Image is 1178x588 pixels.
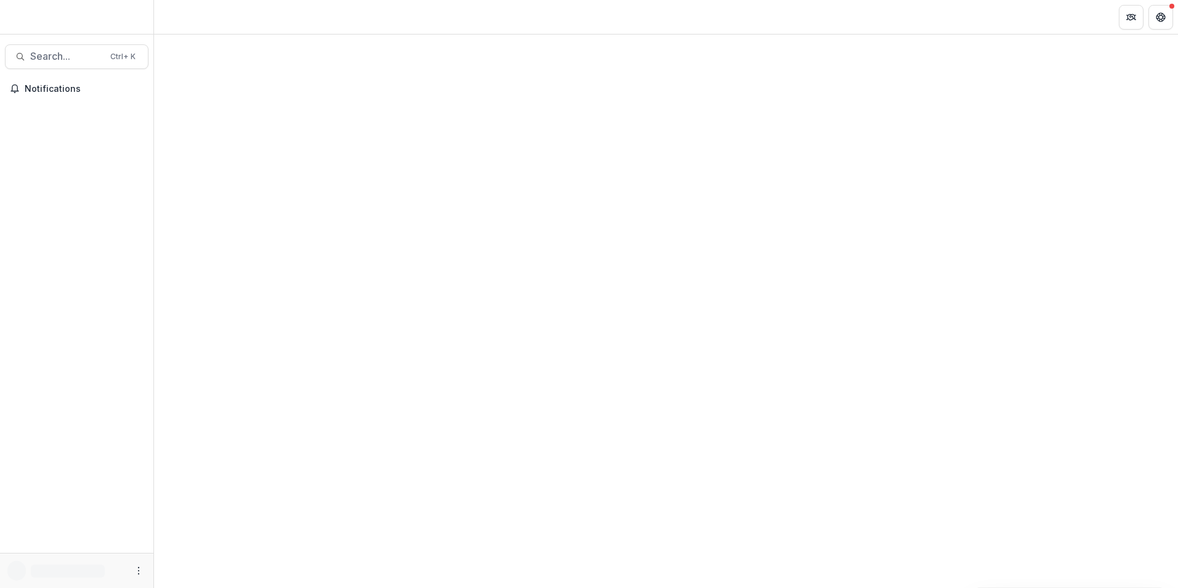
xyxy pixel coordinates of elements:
[159,8,211,26] nav: breadcrumb
[1148,5,1173,30] button: Get Help
[25,84,144,94] span: Notifications
[131,563,146,578] button: More
[1119,5,1143,30] button: Partners
[30,51,103,62] span: Search...
[108,50,138,63] div: Ctrl + K
[5,44,148,69] button: Search...
[5,79,148,99] button: Notifications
